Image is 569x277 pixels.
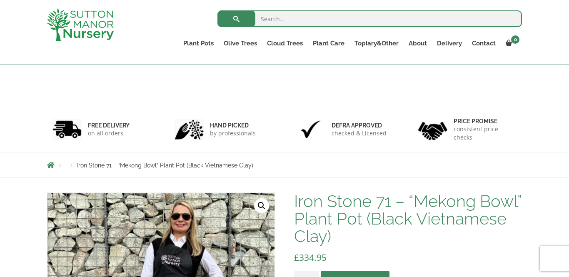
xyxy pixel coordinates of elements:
h1: Iron Stone 71 – “Mekong Bowl” Plant Pot (Black Vietnamese Clay) [294,192,522,245]
a: 0 [501,37,522,49]
a: Delivery [432,37,467,49]
input: Search... [217,10,522,27]
a: Olive Trees [219,37,262,49]
img: 4.jpg [418,117,447,142]
p: on all orders [88,129,130,137]
img: 1.jpg [52,119,82,140]
a: Contact [467,37,501,49]
span: Iron Stone 71 – “Mekong Bowl” Plant Pot (Black Vietnamese Clay) [77,162,253,169]
bdi: 334.95 [294,252,327,263]
span: £ [294,252,299,263]
nav: Breadcrumbs [47,162,522,168]
h6: FREE DELIVERY [88,122,130,129]
p: by professionals [210,129,256,137]
a: Topiary&Other [349,37,404,49]
h6: Defra approved [332,122,387,129]
p: consistent price checks [454,125,517,142]
a: Cloud Trees [262,37,308,49]
a: View full-screen image gallery [254,198,269,213]
img: 2.jpg [175,119,204,140]
h6: Price promise [454,117,517,125]
p: checked & Licensed [332,129,387,137]
a: Plant Pots [178,37,219,49]
span: 0 [511,35,519,44]
img: logo [47,8,114,41]
img: 3.jpg [296,119,325,140]
h6: hand picked [210,122,256,129]
a: About [404,37,432,49]
a: Plant Care [308,37,349,49]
